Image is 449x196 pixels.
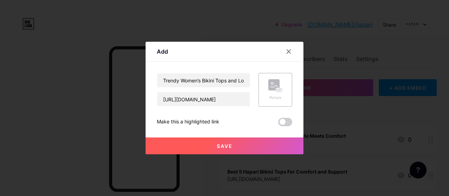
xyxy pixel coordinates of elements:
div: Picture [268,95,282,100]
input: URL [157,92,250,106]
div: Add [157,47,168,56]
button: Save [146,137,303,154]
span: Save [217,143,233,149]
input: Title [157,73,250,87]
div: Make this a highlighted link [157,118,219,126]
